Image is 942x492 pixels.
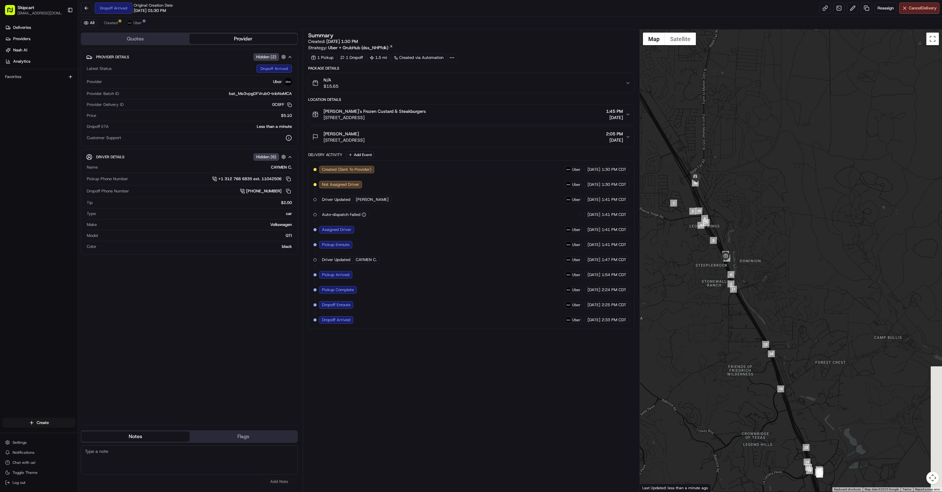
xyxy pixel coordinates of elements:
a: Terms (opens in new tab) [903,488,911,491]
span: Uber [572,317,581,322]
span: Uber [572,272,581,277]
button: 0C6FF [272,102,292,107]
div: Location Details [308,97,634,102]
span: Chat with us! [13,460,35,465]
span: Make [87,222,97,228]
span: Assigned Driver [322,227,351,233]
div: Last Updated: less than a minute ago [640,484,711,492]
span: 1:47 PM CDT [602,257,626,263]
button: [EMAIL_ADDRESS][DOMAIN_NAME] [18,11,62,16]
span: [PERSON_NAME] [323,131,359,137]
button: Created [101,19,121,27]
div: 14 [804,458,810,465]
div: 💻 [53,124,58,129]
span: Pickup Complete [322,287,354,293]
button: Skipcart[EMAIL_ADDRESS][DOMAIN_NAME] [3,3,65,18]
div: 22 [816,466,823,473]
div: 8 [723,255,730,262]
button: See all [97,80,114,88]
span: Auto-dispatch Failed [322,212,360,217]
span: Created: [308,38,358,44]
span: [PERSON_NAME] [356,197,389,202]
span: • [52,97,54,102]
a: 📗Knowledge Base [4,121,50,132]
span: Type [87,211,96,217]
span: [DATE] [587,167,600,172]
button: Chat with us! [3,458,75,467]
span: N/A [323,77,339,83]
span: Dropoff Arrived [322,317,350,323]
span: Uber [572,257,581,262]
div: Created via Automation [391,53,446,62]
span: [PERSON_NAME] [19,97,51,102]
img: uber-new-logo.jpeg [566,302,571,307]
button: Show street map [643,33,665,45]
button: [PHONE_NUMBER] [240,188,292,195]
span: Map data ©2025 Google [865,488,899,491]
a: Powered byPylon [44,138,76,143]
img: uber-new-logo.jpeg [566,272,571,277]
div: $2.00 [95,200,292,206]
img: uber-new-logo.jpeg [566,227,571,232]
button: Log out [3,478,75,487]
span: Create [37,420,49,426]
span: Created [104,20,118,25]
div: 📗 [6,124,11,129]
span: Uber [572,302,581,307]
div: Less than a minute [111,124,292,129]
input: Clear [16,40,103,47]
div: Delivery Activity [308,152,342,157]
img: Nash [6,6,19,19]
div: CAYMEN C. [100,165,292,170]
span: Uber [572,167,581,172]
span: Dropoff ETA [87,124,109,129]
div: 23 [803,444,810,451]
p: Welcome 👋 [6,25,114,35]
a: Providers [3,34,78,44]
div: 4 [697,222,704,229]
span: 1:41 PM CDT [602,227,626,233]
button: Provider [189,34,298,44]
img: 9188753566659_6852d8bf1fb38e338040_72.png [13,60,24,71]
a: 💻API Documentation [50,121,103,132]
span: Toggle Theme [13,470,38,475]
span: Dropoff Phone Number [87,188,129,194]
div: 1 Dropoff [338,53,366,62]
span: Uber + GrubHub (dss_NHPfdk) [328,44,388,51]
div: 16 [806,467,813,474]
span: 2:33 PM CDT [602,317,626,323]
div: 9 [701,215,708,222]
span: Uber [133,20,142,25]
span: [DATE] [587,272,600,278]
span: Providers [13,36,30,42]
a: +1 312 766 6835 ext. 11042506 [212,175,292,182]
span: Hidden ( 6 ) [256,154,276,160]
span: 1:30 PM CDT [602,167,626,172]
span: [DATE] [587,227,600,233]
span: Skipcart [18,4,34,11]
button: Quotes [81,34,189,44]
button: CancelDelivery [899,3,939,14]
span: Provider [87,79,102,85]
span: $5.10 [281,113,292,118]
button: Notifications [3,448,75,457]
span: [DATE] [587,212,600,217]
span: [DATE] [587,197,600,202]
div: 13 [777,385,784,392]
a: Nash AI [3,45,78,55]
div: 5 [710,237,717,244]
img: uber-new-logo.jpeg [566,182,571,187]
button: N/A$15.65 [308,73,634,93]
span: Not Assigned Driver [322,182,359,187]
span: [DATE] [606,114,623,121]
span: Settings [13,440,27,445]
span: Price [87,113,96,118]
span: Latest Status [87,66,111,71]
span: Model [87,233,98,238]
button: Start new chat [106,62,114,69]
img: uber-new-logo.jpeg [566,167,571,172]
span: Driver Details [96,154,124,160]
div: 24 [768,350,775,357]
div: 26 [692,180,699,186]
